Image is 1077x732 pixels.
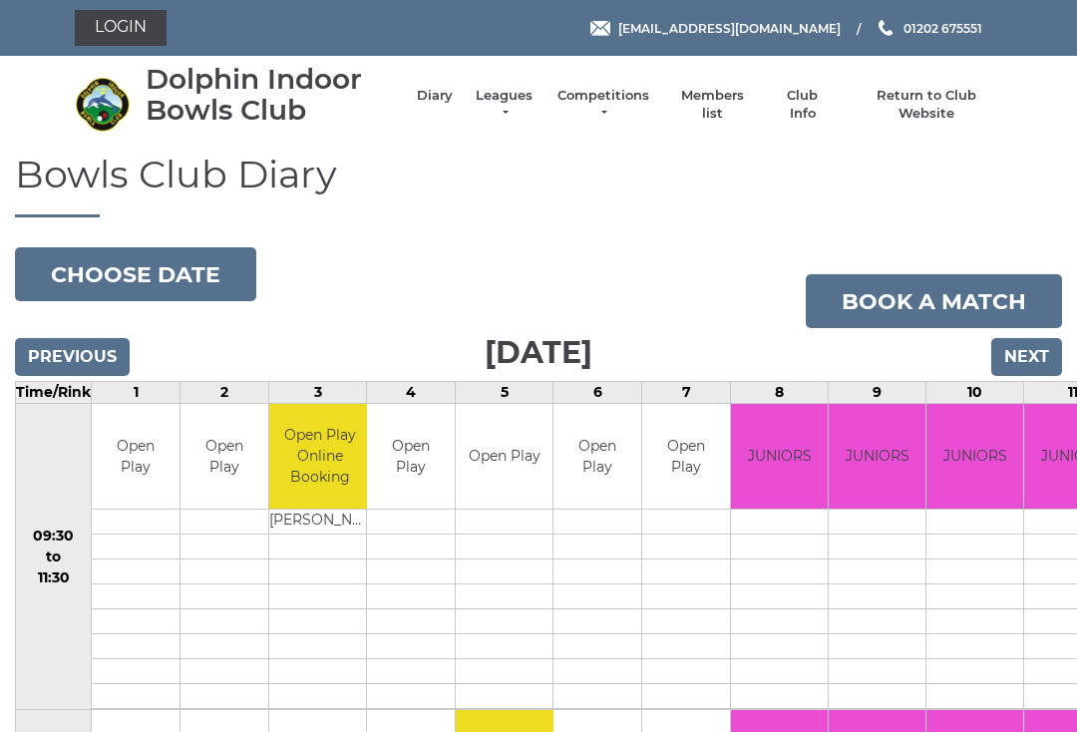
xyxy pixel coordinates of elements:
[367,382,456,404] td: 4
[456,404,552,509] td: Open Play
[876,19,982,38] a: Phone us 01202 675551
[903,20,982,35] span: 01202 675551
[806,274,1062,328] a: Book a match
[75,10,167,46] a: Login
[473,87,536,123] a: Leagues
[417,87,453,105] a: Diary
[269,404,370,509] td: Open Play Online Booking
[553,404,641,509] td: Open Play
[991,338,1062,376] input: Next
[367,404,455,509] td: Open Play
[16,404,92,710] td: 09:30 to 11:30
[926,404,1023,509] td: JUNIORS
[670,87,753,123] a: Members list
[553,382,642,404] td: 6
[642,382,731,404] td: 7
[456,382,553,404] td: 5
[75,77,130,132] img: Dolphin Indoor Bowls Club
[180,382,269,404] td: 2
[92,382,180,404] td: 1
[618,20,841,35] span: [EMAIL_ADDRESS][DOMAIN_NAME]
[642,404,730,509] td: Open Play
[146,64,397,126] div: Dolphin Indoor Bowls Club
[590,19,841,38] a: Email [EMAIL_ADDRESS][DOMAIN_NAME]
[555,87,651,123] a: Competitions
[180,404,268,509] td: Open Play
[852,87,1002,123] a: Return to Club Website
[92,404,179,509] td: Open Play
[269,509,370,534] td: [PERSON_NAME]
[731,404,828,509] td: JUNIORS
[879,20,893,36] img: Phone us
[15,154,1062,218] h1: Bowls Club Diary
[16,382,92,404] td: Time/Rink
[829,382,926,404] td: 9
[829,404,925,509] td: JUNIORS
[15,247,256,301] button: Choose date
[926,382,1024,404] td: 10
[731,382,829,404] td: 8
[269,382,367,404] td: 3
[590,21,610,36] img: Email
[15,338,130,376] input: Previous
[774,87,832,123] a: Club Info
